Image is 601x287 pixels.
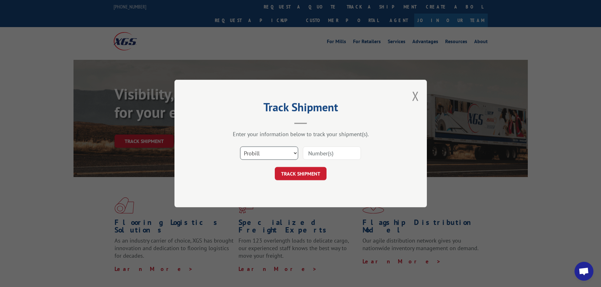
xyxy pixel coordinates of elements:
h2: Track Shipment [206,103,395,115]
input: Number(s) [303,146,361,160]
button: Close modal [412,88,419,104]
div: Open chat [574,262,593,281]
button: TRACK SHIPMENT [275,167,327,180]
div: Enter your information below to track your shipment(s). [206,130,395,138]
